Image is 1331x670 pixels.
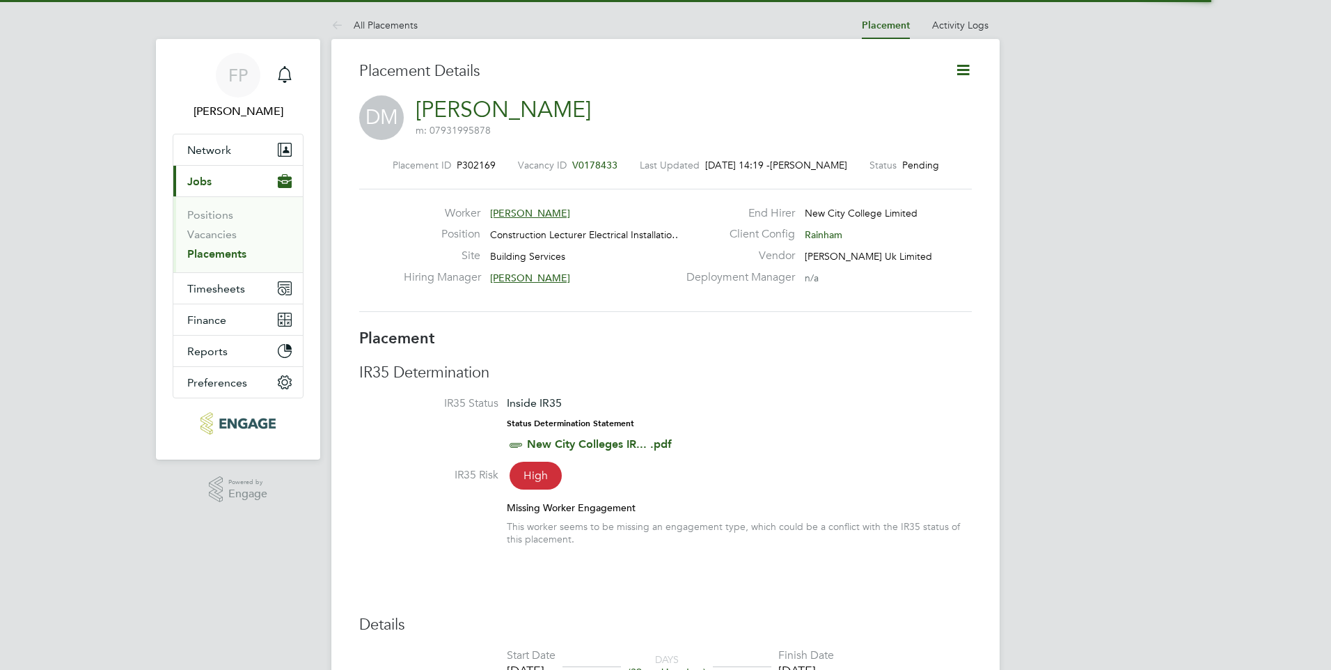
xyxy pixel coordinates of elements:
[359,61,934,81] h3: Placement Details
[805,272,819,284] span: n/a
[404,227,480,242] label: Position
[678,270,795,285] label: Deployment Manager
[228,488,267,500] span: Engage
[173,304,303,335] button: Finance
[805,250,932,263] span: [PERSON_NAME] Uk Limited
[359,615,972,635] h3: Details
[640,159,700,171] label: Last Updated
[359,95,404,140] span: DM
[359,468,498,483] label: IR35 Risk
[404,249,480,263] label: Site
[490,228,682,241] span: Construction Lecturer Electrical Installatio…
[805,228,842,241] span: Rainham
[862,20,910,31] a: Placement
[359,396,498,411] label: IR35 Status
[678,227,795,242] label: Client Config
[187,175,212,188] span: Jobs
[156,39,320,460] nav: Main navigation
[490,250,565,263] span: Building Services
[173,166,303,196] button: Jobs
[173,367,303,398] button: Preferences
[187,228,237,241] a: Vacancies
[173,336,303,366] button: Reports
[404,270,480,285] label: Hiring Manager
[678,206,795,221] label: End Hirer
[359,363,972,383] h3: IR35 Determination
[393,159,451,171] label: Placement ID
[173,134,303,165] button: Network
[770,159,847,171] span: [PERSON_NAME]
[416,124,491,137] span: m: 07931995878
[209,476,268,503] a: Powered byEngage
[228,66,248,84] span: FP
[507,648,556,663] div: Start Date
[331,19,418,31] a: All Placements
[778,648,834,663] div: Finish Date
[173,273,303,304] button: Timesheets
[187,376,247,389] span: Preferences
[507,396,562,410] span: Inside IR35
[187,282,245,295] span: Timesheets
[187,247,246,260] a: Placements
[490,272,570,284] span: [PERSON_NAME]
[490,207,570,219] span: [PERSON_NAME]
[518,159,567,171] label: Vacancy ID
[200,412,275,435] img: morganhunt-logo-retina.png
[416,96,591,123] a: [PERSON_NAME]
[173,196,303,272] div: Jobs
[507,419,634,428] strong: Status Determination Statement
[173,103,304,120] span: Frank Pocock
[187,208,233,221] a: Positions
[173,412,304,435] a: Go to home page
[507,501,972,514] div: Missing Worker Engagement
[228,476,267,488] span: Powered by
[869,159,897,171] label: Status
[510,462,562,490] span: High
[173,53,304,120] a: FP[PERSON_NAME]
[187,313,226,327] span: Finance
[678,249,795,263] label: Vendor
[457,159,496,171] span: P302169
[527,437,672,451] a: New City Colleges IR... .pdf
[187,345,228,358] span: Reports
[805,207,917,219] span: New City College Limited
[187,143,231,157] span: Network
[404,206,480,221] label: Worker
[572,159,617,171] span: V0178433
[507,520,972,545] div: This worker seems to be missing an engagement type, which could be a conflict with the IR35 statu...
[705,159,770,171] span: [DATE] 14:19 -
[902,159,939,171] span: Pending
[932,19,989,31] a: Activity Logs
[359,329,435,348] b: Placement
